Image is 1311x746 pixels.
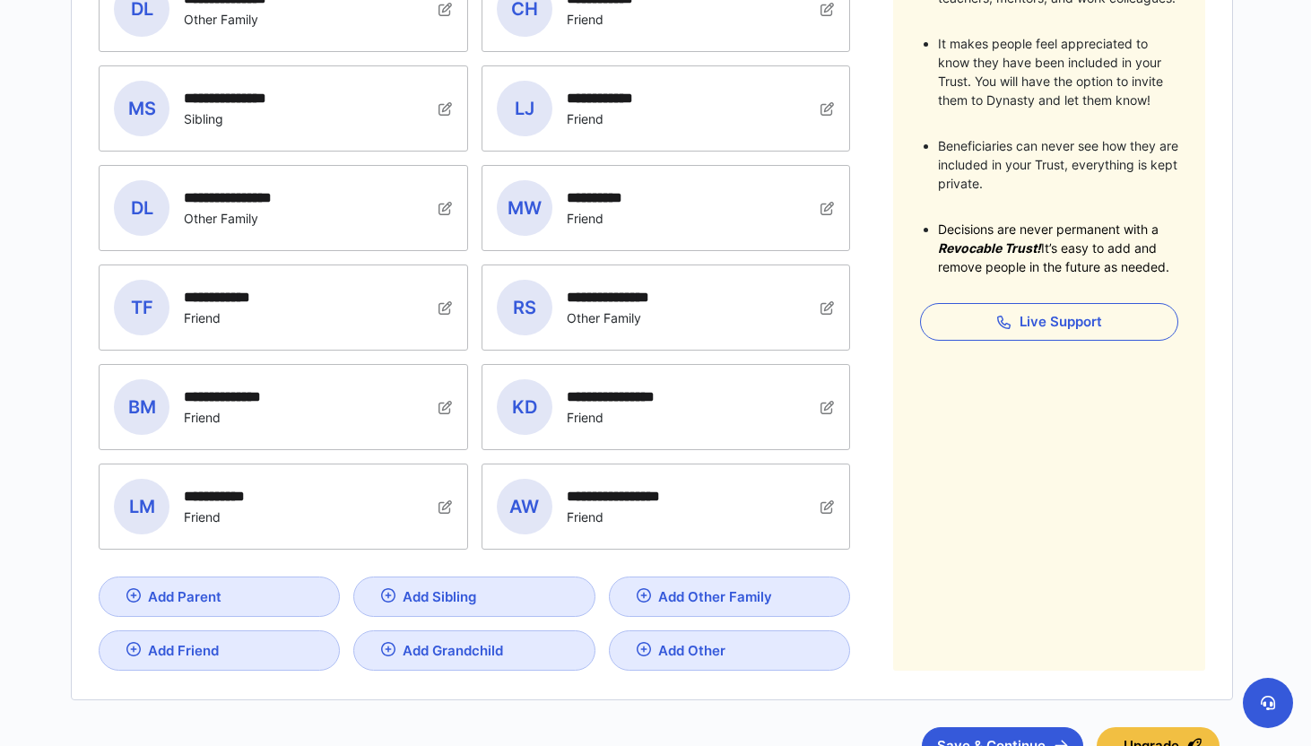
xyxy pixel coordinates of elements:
[184,310,282,325] div: Friend
[126,588,141,603] img: Add Parent icon
[99,630,340,671] a: Add Friend
[567,12,651,27] div: Friend
[184,211,307,226] div: Other Family
[381,642,395,656] img: Add Grandchild icon
[567,111,656,126] div: Friend
[820,400,835,414] img: icon
[114,280,169,335] span: TF
[567,410,686,425] div: Friend
[353,630,595,671] a: Add Grandchild
[820,2,835,16] img: icon
[148,642,219,659] div: Add Friend
[609,630,850,671] a: Add Other
[938,221,1169,274] span: Decisions are never permanent with a It’s easy to add and remove people in the future as needed.
[114,479,169,534] span: LM
[126,642,141,656] img: Add Friend icon
[938,240,1041,256] span: Revocable Trust!
[497,180,552,236] span: MW
[403,588,476,605] div: Add Sibling
[184,509,269,525] div: Friend
[920,303,1178,341] button: Live Support
[658,642,725,659] div: Add Other
[658,588,772,605] div: Add Other Family
[114,180,169,236] span: DL
[820,201,835,215] img: icon
[184,12,303,27] div: Other Family
[99,577,340,617] a: Add Parent
[438,400,453,414] img: icon
[938,136,1178,193] li: Beneficiaries can never see how they are included in your Trust, everything is kept private.
[637,588,651,603] img: Add Other Family icon
[114,81,169,136] span: MS
[637,642,651,656] img: Add Other icon
[438,101,453,116] img: icon
[403,642,503,659] div: Add Grandchild
[438,201,453,215] img: icon
[567,509,697,525] div: Friend
[114,379,169,435] span: BM
[567,211,648,226] div: Friend
[820,101,835,116] img: icon
[353,577,595,617] a: Add Sibling
[820,499,835,514] img: icon
[497,379,552,435] span: KD
[148,588,221,605] div: Add Parent
[438,300,453,315] img: icon
[381,588,395,603] img: Add Sibling icon
[184,410,296,425] div: Friend
[567,310,667,325] div: Other Family
[497,280,552,335] span: RS
[184,111,287,126] div: Sibling
[497,81,552,136] span: LJ
[820,300,835,315] img: icon
[438,499,453,514] img: icon
[438,2,453,16] img: icon
[609,577,850,617] a: Add Other Family
[938,34,1178,109] li: It makes people feel appreciated to know they have been included in your Trust. You will have the...
[497,479,552,534] span: AW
